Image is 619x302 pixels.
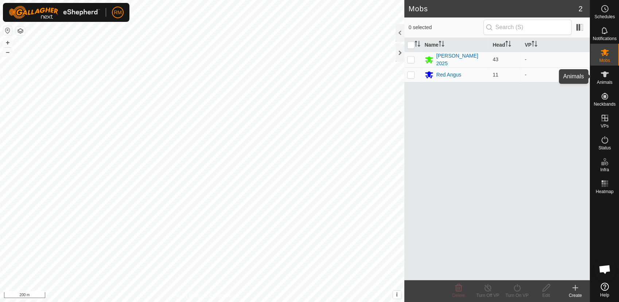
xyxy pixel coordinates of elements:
div: Turn On VP [502,292,532,299]
span: VPs [600,124,608,128]
p-sorticon: Activate to sort [439,42,444,48]
div: Create [561,292,590,299]
span: Mobs [599,58,610,63]
a: Help [590,280,619,300]
button: i [393,291,401,299]
span: Schedules [594,15,615,19]
th: Head [490,38,522,52]
td: - [522,67,590,82]
button: – [3,48,12,56]
button: + [3,38,12,47]
div: Red Angus [436,71,462,79]
span: Notifications [593,36,616,41]
span: Infra [600,168,609,172]
td: - [522,52,590,67]
span: Heatmap [596,189,614,194]
img: Gallagher Logo [9,6,100,19]
span: 43 [493,56,498,62]
div: Turn Off VP [473,292,502,299]
a: Privacy Policy [173,293,201,299]
p-sorticon: Activate to sort [532,42,537,48]
span: Animals [597,80,612,85]
span: 0 selected [409,24,483,31]
th: Name [422,38,490,52]
span: Status [598,146,611,150]
p-sorticon: Activate to sort [414,42,420,48]
button: Reset Map [3,26,12,35]
span: Delete [452,293,465,298]
div: [PERSON_NAME] 2025 [436,52,487,67]
p-sorticon: Activate to sort [505,42,511,48]
span: 11 [493,72,498,78]
span: Neckbands [593,102,615,106]
button: Map Layers [16,27,25,35]
input: Search (S) [483,20,572,35]
span: Help [600,293,609,297]
th: VP [522,38,590,52]
h2: Mobs [409,4,579,13]
a: Contact Us [209,293,231,299]
span: i [396,291,397,298]
div: Edit [532,292,561,299]
a: Open chat [594,258,616,280]
span: RM [114,9,122,16]
span: 2 [579,3,583,14]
